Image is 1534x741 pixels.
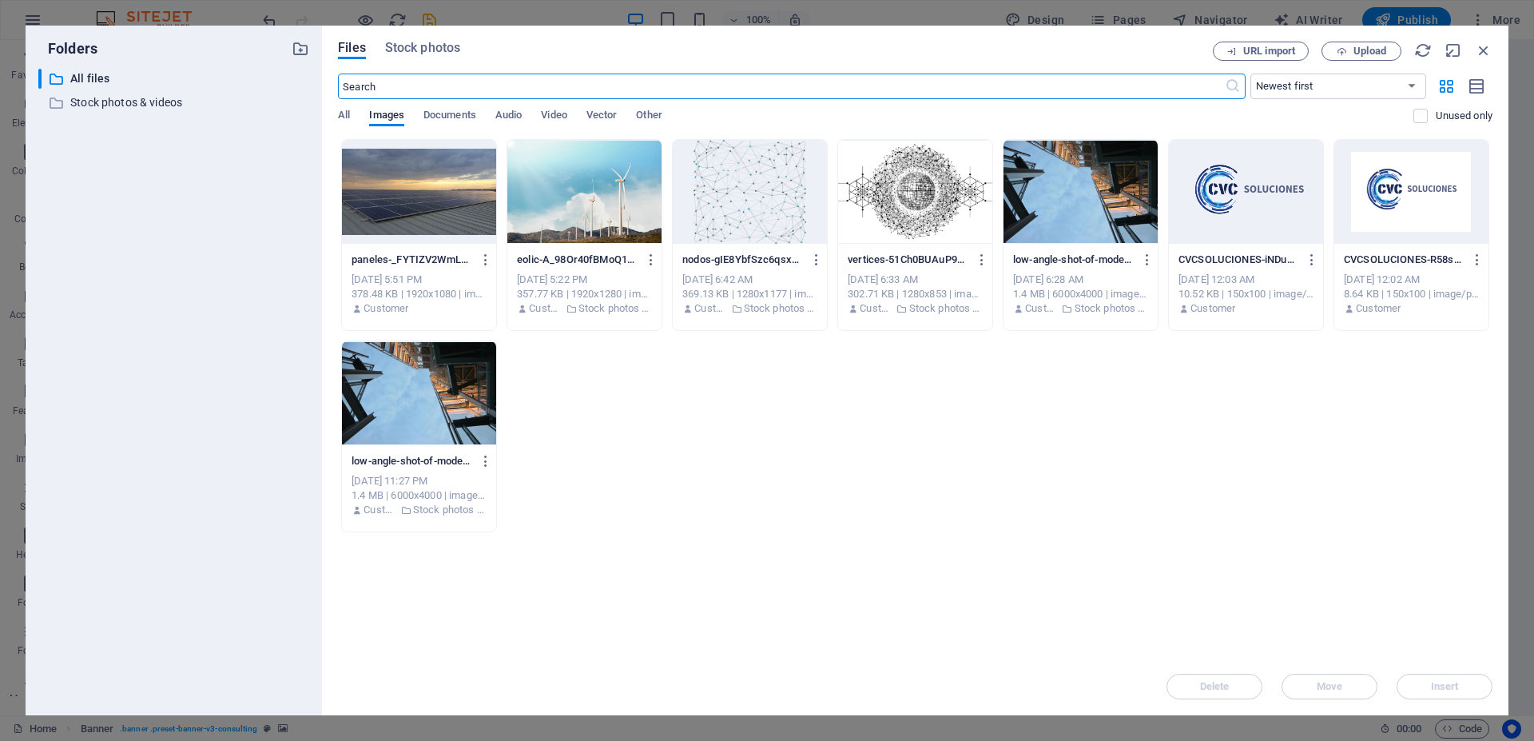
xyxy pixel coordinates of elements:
p: vertices-51Ch0BUAuP9O0Smf5jx9tg.png [848,253,968,267]
div: [DATE] 6:42 AM [682,273,817,287]
p: Stock photos & videos [744,301,817,316]
p: low-angle-shot-of-modern-steel-structure-reaching-into-the-sky-daytime-Z6Hu0OD1jRhuVF7x1VVvKA.jpeg [1013,253,1133,267]
p: Stock photos & videos [909,301,983,316]
p: Stock photos & videos [1075,301,1148,316]
span: Upload [1353,46,1386,56]
div: 1.4 MB | 6000x4000 | image/jpeg [352,488,487,503]
div: [DATE] 12:03 AM [1178,273,1313,287]
span: Vector [586,106,618,128]
p: Stock photos & videos [578,301,652,316]
div: By: Customer | Folder: Stock photos & videos [517,301,652,316]
span: Audio [495,106,522,128]
div: [DATE] 6:33 AM [848,273,983,287]
p: Customer [364,503,395,517]
span: Video [541,106,566,128]
p: paneles-_FYTIZV2WmL3EL4AOnIZxQ.jpg [352,253,471,267]
p: low-angle-shot-of-modern-steel-structure-reaching-into-the-sky-daytime-7Np1CuaQyulVipcQ2kWxfw.jpeg [352,454,471,468]
span: Files [338,38,366,58]
div: [DATE] 5:51 PM [352,273,487,287]
p: nodos-gIE8YbfSzc6qsx92O9JbXw.png [682,253,802,267]
i: Create new folder [292,40,309,58]
p: CVCSOLUCIONES-iNDuopa0h5zZ9dP-RSiHSA.png [1178,253,1298,267]
button: URL import [1213,42,1309,61]
span: All [338,106,350,128]
div: [DATE] 5:22 PM [517,273,652,287]
i: Minimize [1445,42,1462,59]
div: [DATE] 12:02 AM [1344,273,1479,287]
div: 8.64 KB | 150x100 | image/png [1344,287,1479,301]
p: CVCSOLUCIONES-R58sIF667rDrOj7EhKLAwQ.png [1344,253,1464,267]
p: eolic-A_98Or40fBMoQ1u3Ccj3IQ.jpg [517,253,637,267]
div: By: Customer | Folder: Stock photos & videos [848,301,983,316]
div: By: Customer | Folder: Stock photos & videos [352,503,487,517]
span: URL import [1243,46,1295,56]
p: Customer [529,301,561,316]
div: By: Customer | Folder: Stock photos & videos [682,301,817,316]
p: Stock photos & videos [413,503,487,517]
p: Stock photos & videos [70,94,280,112]
p: Customer [1356,301,1401,316]
div: 378.48 KB | 1920x1080 | image/jpeg [352,287,487,301]
i: Close [1475,42,1492,59]
p: Customer [860,301,892,316]
div: ​ [38,69,42,89]
div: 357.77 KB | 1920x1280 | image/jpeg [517,287,652,301]
div: 302.71 KB | 1280x853 | image/png [848,287,983,301]
i: Reload [1414,42,1432,59]
div: 10.52 KB | 150x100 | image/png [1178,287,1313,301]
p: Customer [364,301,408,316]
button: Upload [1321,42,1401,61]
input: Search [338,74,1224,99]
p: Customer [1025,301,1057,316]
div: [DATE] 11:27 PM [352,474,487,488]
p: Displays only files that are not in use on the website. Files added during this session can still... [1436,109,1492,123]
span: Other [636,106,662,128]
p: Customer [694,301,726,316]
p: All files [70,70,280,88]
div: 1.4 MB | 6000x4000 | image/jpeg [1013,287,1148,301]
div: Stock photos & videos [38,93,309,113]
div: [DATE] 6:28 AM [1013,273,1148,287]
div: By: Customer | Folder: Stock photos & videos [1013,301,1148,316]
p: Customer [1190,301,1235,316]
p: Folders [38,38,97,59]
div: 369.13 KB | 1280x1177 | image/png [682,287,817,301]
span: Stock photos [385,38,460,58]
span: Documents [423,106,476,128]
span: Images [369,106,404,128]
